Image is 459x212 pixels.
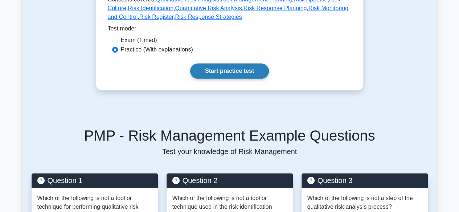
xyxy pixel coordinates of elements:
[172,176,287,185] h5: Question 2
[32,127,428,144] h5: PMP - Risk Management Example Questions
[121,36,157,45] label: Exam (Timed)
[139,14,173,20] a: Risk Register
[37,176,152,185] h5: Question 1
[175,5,242,11] a: Quantitative Risk Analysis
[108,24,352,36] div: Test mode:
[190,63,269,79] a: Start practice test
[121,45,193,54] label: Practice (With explanations)
[243,5,307,11] a: Risk Response Planning
[32,147,428,156] p: Test your knowledge of Risk Management
[128,5,173,11] a: Risk Identification
[175,14,242,20] a: Risk Response Strategies
[307,194,422,211] p: Which of the following is not a step of the qualitative risk analysis process?
[307,176,422,185] h5: Question 3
